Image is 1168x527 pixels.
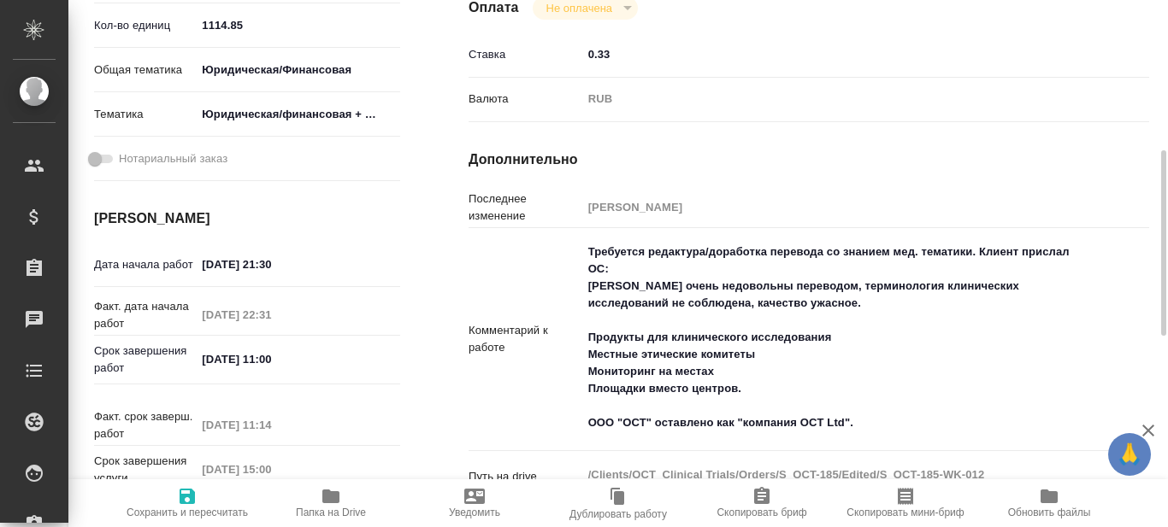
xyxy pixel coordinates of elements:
[469,190,582,225] p: Последнее изменение
[94,453,196,487] p: Срок завершения услуги
[196,252,345,277] input: ✎ Введи что-нибудь
[259,479,403,527] button: Папка на Drive
[119,150,227,167] span: Нотариальный заказ
[541,1,617,15] button: Не оплачена
[1108,433,1151,476] button: 🙏
[717,507,806,518] span: Скопировать бриф
[196,56,400,85] div: Юридическая/Финансовая
[196,100,400,129] div: Юридическая/финансовая + медицина
[94,256,196,273] p: Дата начала работ
[1115,436,1144,472] span: 🙏
[196,13,400,38] input: ✎ Введи что-нибудь
[94,343,196,377] p: Срок завершения работ
[469,322,582,356] p: Комментарий к работе
[403,479,546,527] button: Уведомить
[834,479,977,527] button: Скопировать мини-бриф
[569,508,667,520] span: Дублировать работу
[94,17,196,34] p: Кол-во единиц
[449,507,500,518] span: Уведомить
[94,106,196,123] p: Тематика
[196,457,345,482] input: Пустое поле
[582,195,1093,220] input: Пустое поле
[469,468,582,485] p: Путь на drive
[977,479,1121,527] button: Обновить файлы
[469,91,582,108] p: Валюта
[1008,507,1091,518] span: Обновить файлы
[582,237,1093,437] textarea: Требуется редактура/доработка перевода со знанием мед. тематики. Клиент прислал ОС: [PERSON_NAME]...
[94,61,196,79] p: Общая тематика
[582,42,1093,67] input: ✎ Введи что-нибудь
[94,408,196,442] p: Факт. срок заверш. работ
[469,46,582,63] p: Ставка
[196,347,345,372] input: ✎ Введи что-нибудь
[582,460,1093,489] textarea: /Clients/OCT Clinical Trials/Orders/S_OCT-185/Edited/S_OCT-185-WK-012
[469,149,1149,170] h4: Дополнительно
[196,302,345,327] input: Пустое поле
[546,479,690,527] button: Дублировать работу
[115,479,259,527] button: Сохранить и пересчитать
[94,298,196,332] p: Факт. дата начала работ
[94,208,400,229] h4: [PERSON_NAME]
[582,85,1093,114] div: RUB
[847,507,964,518] span: Скопировать мини-бриф
[296,507,366,518] span: Папка на Drive
[127,507,248,518] span: Сохранить и пересчитать
[690,479,834,527] button: Скопировать бриф
[196,413,345,437] input: Пустое поле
